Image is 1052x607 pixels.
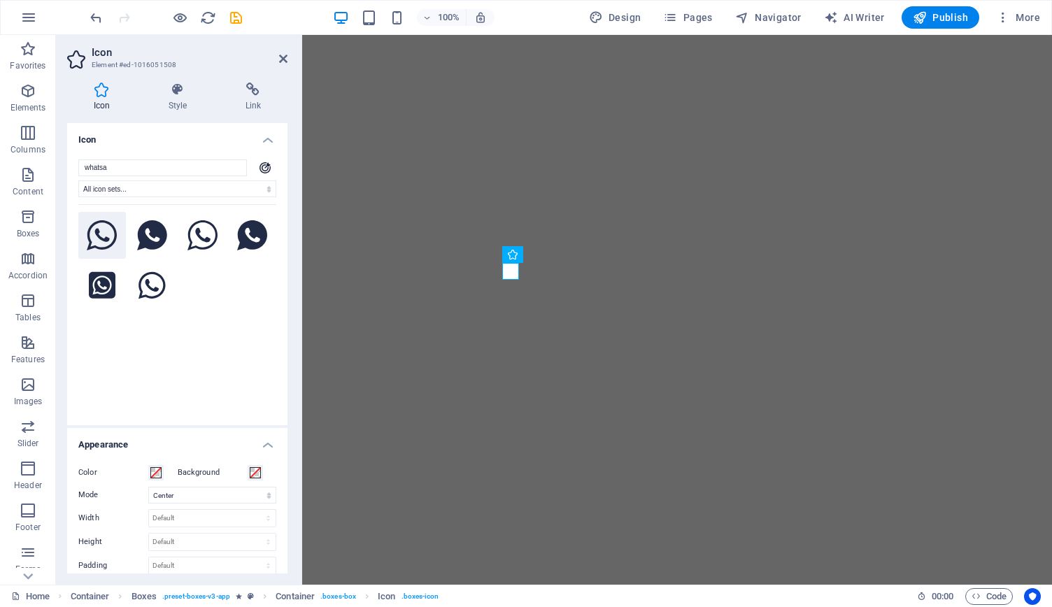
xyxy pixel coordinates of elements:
[78,464,148,481] label: Color
[663,10,712,24] span: Pages
[17,228,40,239] p: Boxes
[15,312,41,323] p: Tables
[78,262,126,309] button: Square Whatsapp (FontAwesome Brands)
[67,83,142,112] h4: Icon
[13,186,43,197] p: Content
[474,11,487,24] i: On resize automatically adjust zoom level to fit chosen device.
[932,588,953,605] span: 00 00
[228,10,244,26] i: Save (Ctrl+S)
[996,10,1040,24] span: More
[78,159,247,176] input: Search icons (square, star half, etc.)
[129,212,176,259] button: Social Whatsapp (IcoFont)
[248,592,254,600] i: This element is a customizable preset
[88,10,104,26] i: Undo: Change text (Ctrl+Z)
[10,60,45,71] p: Favorites
[913,10,968,24] span: Publish
[129,262,176,309] button: Whatsapp (FontAwesome Brands)
[78,538,148,545] label: Height
[11,588,50,605] a: Click to cancel selection. Double-click to open Pages
[78,562,148,569] label: Padding
[14,480,42,491] p: Header
[965,588,1013,605] button: Code
[78,514,148,522] label: Width
[735,10,802,24] span: Navigator
[92,59,260,71] h3: Element #ed-1016051508
[972,588,1007,605] span: Code
[131,588,157,605] span: Click to select. Double-click to edit
[17,438,39,449] p: Slider
[11,354,45,365] p: Features
[583,6,647,29] button: Design
[78,487,148,504] label: Mode
[320,588,356,605] span: . boxes-box
[438,9,460,26] h6: 100%
[730,6,807,29] button: Navigator
[162,588,230,605] span: . preset-boxes-v3-app
[276,588,315,605] span: Click to select. Double-click to edit
[236,592,242,600] i: Element contains an animation
[178,464,248,481] label: Background
[254,159,276,176] div: Bullseye Arrow (FontAwesome Regular)
[92,46,287,59] h2: Icon
[657,6,718,29] button: Pages
[71,588,439,605] nav: breadcrumb
[824,10,885,24] span: AI Writer
[401,588,439,605] span: . boxes-icon
[67,428,287,453] h4: Appearance
[15,564,41,575] p: Forms
[917,588,954,605] h6: Session time
[14,396,43,407] p: Images
[87,9,104,26] button: undo
[990,6,1046,29] button: More
[10,144,45,155] p: Columns
[902,6,979,29] button: Publish
[227,9,244,26] button: save
[78,212,126,259] button: Brand Whatsapp (IcoFont)
[589,10,641,24] span: Design
[818,6,890,29] button: AI Writer
[171,9,188,26] button: Click here to leave preview mode and continue editing
[15,522,41,533] p: Footer
[378,588,395,605] span: Click to select. Double-click to edit
[417,9,467,26] button: 100%
[200,10,216,26] i: Reload page
[10,102,46,113] p: Elements
[67,123,287,148] h4: Icon
[583,6,647,29] div: Design (Ctrl+Alt+Y)
[199,9,216,26] button: reload
[1024,588,1041,605] button: Usercentrics
[71,588,110,605] span: Click to select. Double-click to edit
[179,212,227,259] button: Ion Social Whatsapp Outline (Ionicons)
[229,212,276,259] button: Ion Social Whatsapp (Ionicons)
[219,83,287,112] h4: Link
[142,83,219,112] h4: Style
[8,270,48,281] p: Accordion
[941,591,944,601] span: :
